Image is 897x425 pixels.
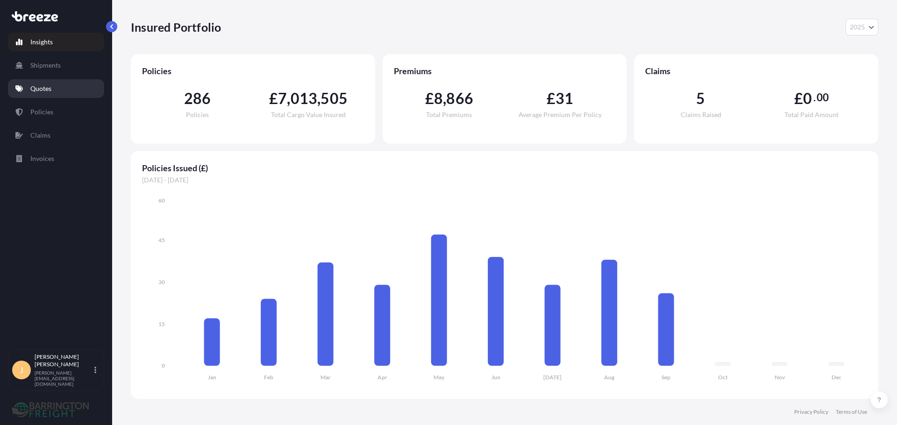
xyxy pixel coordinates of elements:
[850,22,865,32] span: 2025
[434,374,445,381] tspan: May
[142,65,364,77] span: Policies
[8,149,104,168] a: Invoices
[186,111,209,118] span: Policies
[184,91,211,106] span: 286
[30,131,50,140] p: Claims
[8,126,104,145] a: Claims
[264,374,273,381] tspan: Feb
[662,374,670,381] tspan: Sep
[158,237,165,244] tspan: 45
[30,107,53,117] p: Policies
[425,91,434,106] span: £
[846,19,878,35] button: Year Selector
[645,65,867,77] span: Claims
[547,91,555,106] span: £
[446,91,473,106] span: 866
[162,362,165,369] tspan: 0
[817,94,829,101] span: 00
[8,103,104,121] a: Policies
[8,33,104,51] a: Insights
[208,374,216,381] tspan: Jan
[8,79,104,98] a: Quotes
[30,61,61,70] p: Shipments
[158,197,165,204] tspan: 60
[604,374,615,381] tspan: Aug
[131,20,221,35] p: Insured Portfolio
[317,91,320,106] span: ,
[794,91,803,106] span: £
[30,84,51,93] p: Quotes
[269,91,278,106] span: £
[519,111,602,118] span: Average Premium Per Policy
[8,56,104,75] a: Shipments
[803,91,812,106] span: 0
[35,353,93,368] p: [PERSON_NAME] [PERSON_NAME]
[320,374,331,381] tspan: Mar
[555,91,573,106] span: 31
[30,154,54,163] p: Invoices
[784,111,839,118] span: Total Paid Amount
[543,374,562,381] tspan: [DATE]
[696,91,705,106] span: 5
[12,402,89,417] img: organization-logo
[836,408,867,416] a: Terms of Use
[30,37,53,47] p: Insights
[158,320,165,327] tspan: 15
[271,111,346,118] span: Total Cargo Value Insured
[394,65,616,77] span: Premiums
[681,111,721,118] span: Claims Raised
[775,374,785,381] tspan: Nov
[377,374,387,381] tspan: Apr
[443,91,446,106] span: ,
[35,370,93,387] p: [PERSON_NAME][EMAIL_ADDRESS][DOMAIN_NAME]
[794,408,828,416] a: Privacy Policy
[426,111,472,118] span: Total Premiums
[718,374,728,381] tspan: Oct
[832,374,841,381] tspan: Dec
[491,374,500,381] tspan: Jun
[291,91,318,106] span: 013
[158,279,165,286] tspan: 30
[142,162,867,174] span: Policies Issued (£)
[434,91,443,106] span: 8
[20,365,23,375] span: J
[287,91,290,106] span: ,
[142,175,867,185] span: [DATE] - [DATE]
[320,91,348,106] span: 505
[278,91,287,106] span: 7
[813,94,816,101] span: .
